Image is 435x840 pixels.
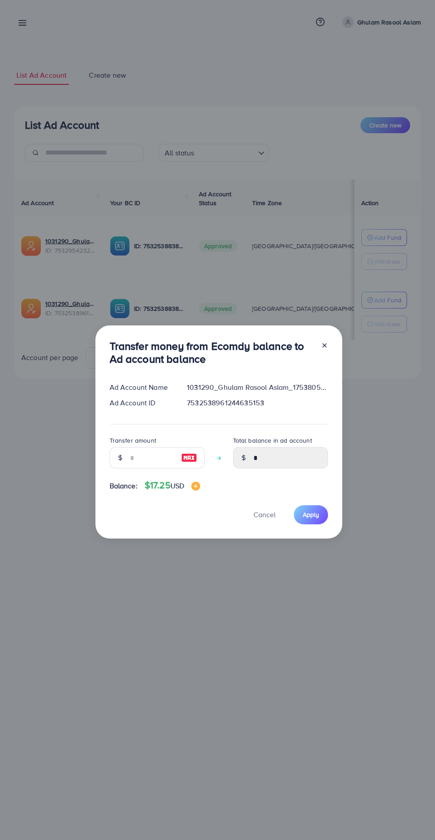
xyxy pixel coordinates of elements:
label: Total balance in ad account [233,436,312,445]
span: Cancel [253,510,276,519]
span: Balance: [110,481,138,491]
span: USD [170,481,184,491]
div: 7532538961244635153 [180,398,335,408]
label: Transfer amount [110,436,156,445]
img: image [191,482,200,491]
h4: $17.25 [145,480,200,491]
button: Apply [294,505,328,524]
span: Apply [303,510,319,519]
button: Cancel [242,505,287,524]
img: image [181,452,197,463]
div: Ad Account ID [103,398,180,408]
div: Ad Account Name [103,382,180,392]
h3: Transfer money from Ecomdy balance to Ad account balance [110,340,314,365]
div: 1031290_Ghulam Rasool Aslam_1753805901568 [180,382,335,392]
